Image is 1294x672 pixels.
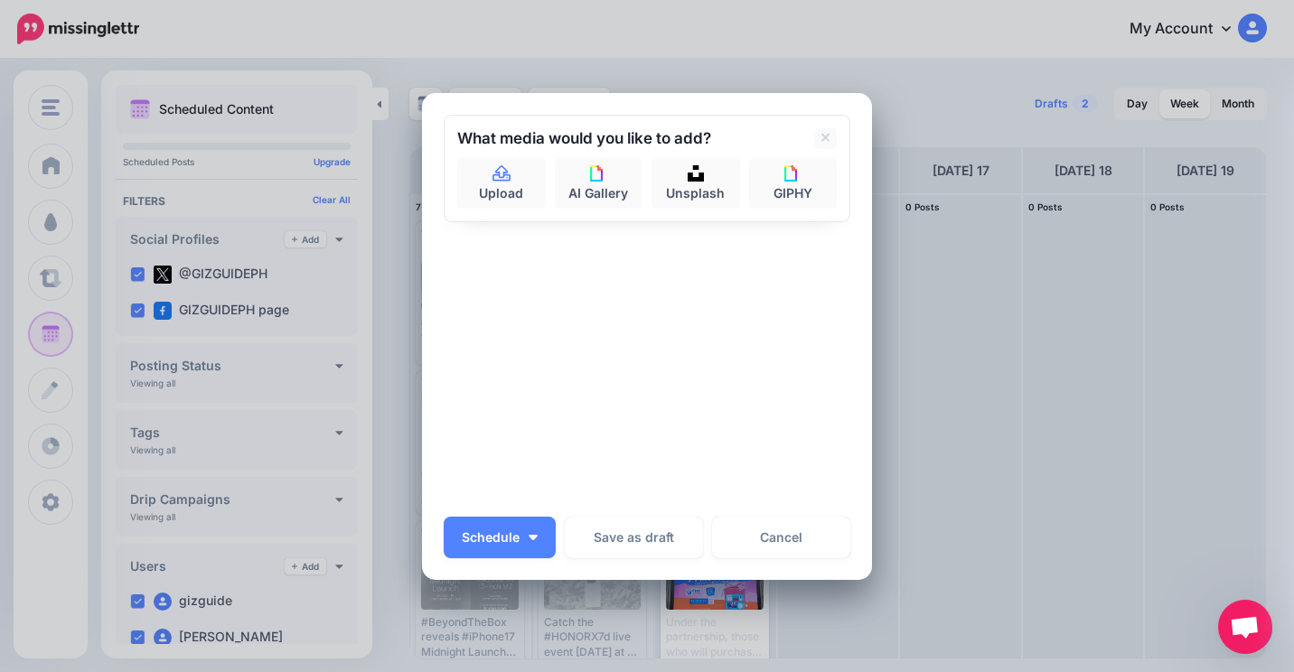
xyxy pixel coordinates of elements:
a: Cancel [712,517,850,558]
span: Schedule [462,531,520,544]
button: Save as draft [565,517,703,558]
img: arrow-down-white.png [529,535,538,540]
button: Schedule [444,517,556,558]
img: icon-giphy-square.png [784,165,801,182]
a: AI Gallery [555,158,643,209]
a: Unsplash [652,158,740,209]
a: Upload [457,158,546,209]
h2: What media would you like to add? [457,131,711,146]
a: GIPHY [749,158,838,209]
img: icon-unsplash-square.png [688,165,704,182]
img: icon-giphy-square.png [590,165,606,182]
